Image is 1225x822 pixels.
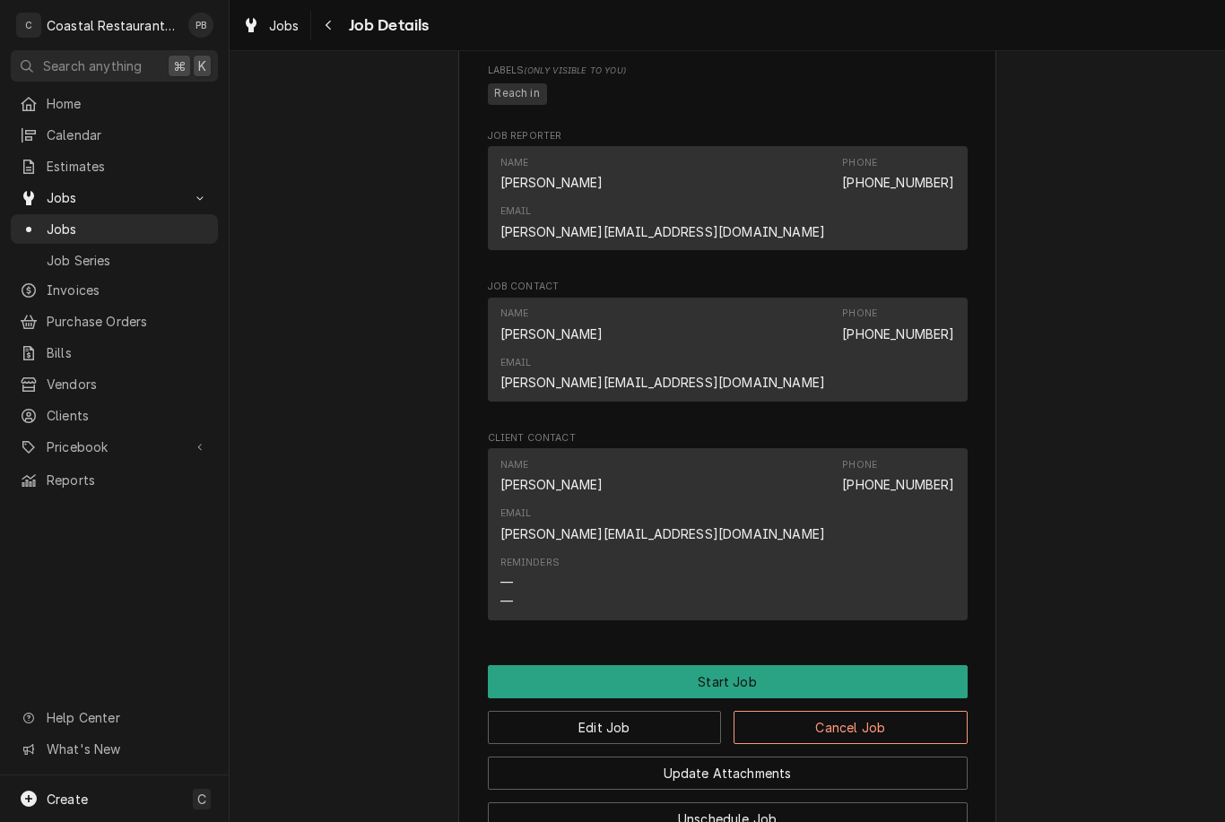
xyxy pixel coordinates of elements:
[500,204,826,240] div: Email
[842,307,877,321] div: Phone
[269,16,300,35] span: Jobs
[47,792,88,807] span: Create
[524,65,625,75] span: (Only Visible to You)
[47,188,182,207] span: Jobs
[842,156,877,170] div: Phone
[500,556,560,610] div: Reminders
[47,708,207,727] span: Help Center
[47,94,209,113] span: Home
[11,703,218,732] a: Go to Help Center
[188,13,213,38] div: Phill Blush's Avatar
[47,220,209,238] span: Jobs
[11,50,218,82] button: Search anything⌘K
[500,506,532,521] div: Email
[11,246,218,275] a: Job Series
[488,64,968,108] div: [object Object]
[500,156,529,170] div: Name
[500,156,604,192] div: Name
[47,312,209,331] span: Purchase Orders
[842,175,954,190] a: [PHONE_NUMBER]
[47,740,207,758] span: What's New
[488,665,968,698] button: Start Job
[500,375,826,390] a: [PERSON_NAME][EMAIL_ADDRESS][DOMAIN_NAME]
[11,307,218,336] a: Purchase Orders
[842,326,954,342] a: [PHONE_NUMBER]
[16,13,41,38] div: Coastal Restaurant Repair's Avatar
[488,280,968,294] span: Job Contact
[500,324,604,343] div: [PERSON_NAME]
[11,432,218,462] a: Go to Pricebook
[11,183,218,212] a: Go to Jobs
[488,280,968,409] div: Job Contact
[842,458,954,494] div: Phone
[47,471,209,489] span: Reports
[500,475,604,494] div: [PERSON_NAME]
[500,458,604,494] div: Name
[11,151,218,181] a: Estimates
[11,369,218,399] a: Vendors
[47,251,209,270] span: Job Series
[500,356,532,370] div: Email
[488,431,968,446] span: Client Contact
[488,665,968,698] div: Button Group Row
[11,465,218,495] a: Reports
[11,89,218,118] a: Home
[488,298,968,402] div: Contact
[500,458,529,472] div: Name
[488,298,968,410] div: Job Contact List
[488,83,547,105] span: Reach in
[488,146,968,258] div: Job Reporter List
[47,16,178,35] div: Coastal Restaurant Repair
[488,81,968,108] span: [object Object]
[47,406,209,425] span: Clients
[188,13,213,38] div: PB
[842,458,877,472] div: Phone
[500,592,513,610] div: —
[47,125,209,144] span: Calendar
[488,448,968,619] div: Contact
[47,157,209,176] span: Estimates
[343,13,430,38] span: Job Details
[47,281,209,299] span: Invoices
[43,56,142,75] span: Search anything
[488,711,722,744] button: Edit Job
[500,173,604,192] div: [PERSON_NAME]
[488,129,968,143] span: Job Reporter
[500,573,513,592] div: —
[842,156,954,192] div: Phone
[47,343,209,362] span: Bills
[173,56,186,75] span: ⌘
[16,13,41,38] div: C
[500,556,560,570] div: Reminders
[488,64,968,78] span: Labels
[500,356,826,392] div: Email
[11,275,218,305] a: Invoices
[488,757,968,790] button: Update Attachments
[500,526,826,541] a: [PERSON_NAME][EMAIL_ADDRESS][DOMAIN_NAME]
[11,401,218,430] a: Clients
[197,790,206,809] span: C
[488,146,968,250] div: Contact
[488,448,968,627] div: Client Contact List
[47,437,182,456] span: Pricebook
[11,734,218,764] a: Go to What's New
[734,711,968,744] button: Cancel Job
[235,11,307,40] a: Jobs
[11,120,218,150] a: Calendar
[11,338,218,368] a: Bills
[500,506,826,542] div: Email
[488,129,968,258] div: Job Reporter
[47,375,209,394] span: Vendors
[198,56,206,75] span: K
[500,307,604,342] div: Name
[488,744,968,790] div: Button Group Row
[488,431,968,627] div: Client Contact
[488,698,968,744] div: Button Group Row
[500,307,529,321] div: Name
[842,477,954,492] a: [PHONE_NUMBER]
[11,214,218,244] a: Jobs
[500,204,532,219] div: Email
[500,224,826,239] a: [PERSON_NAME][EMAIL_ADDRESS][DOMAIN_NAME]
[842,307,954,342] div: Phone
[315,11,343,39] button: Navigate back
